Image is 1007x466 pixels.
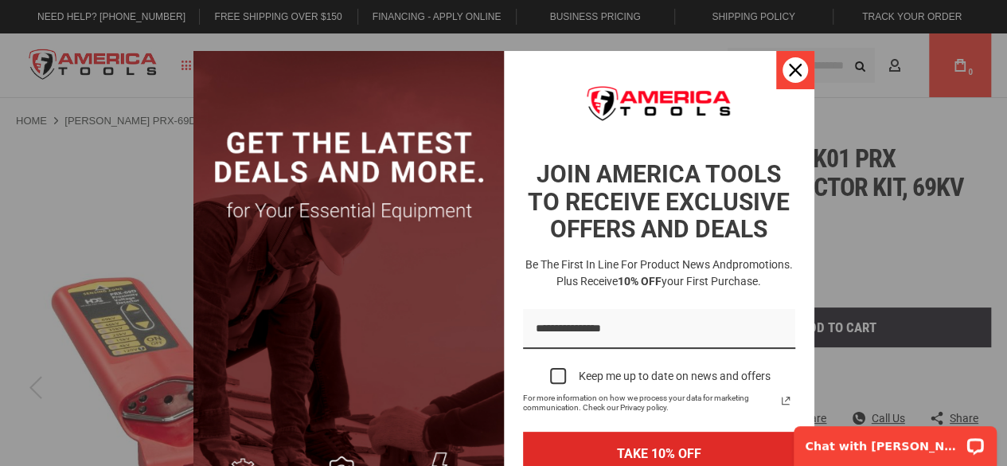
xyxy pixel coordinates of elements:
[523,309,795,350] input: Email field
[523,394,776,413] span: For more information on how we process your data for marketing communication. Check our Privacy p...
[776,51,814,89] button: Close
[528,160,790,243] strong: JOIN AMERICA TOOLS TO RECEIVE EXCLUSIVE OFFERS AND DEALS
[789,64,802,76] svg: close icon
[776,391,795,410] svg: link icon
[618,275,662,288] strong: 10% OFF
[556,258,793,288] span: promotions. Plus receive your first purchase.
[783,416,1007,466] iframe: LiveChat chat widget
[776,391,795,410] a: Read our Privacy Policy
[579,370,771,383] div: Keep me up to date on news and offers
[520,256,798,290] h3: Be the first in line for product news and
